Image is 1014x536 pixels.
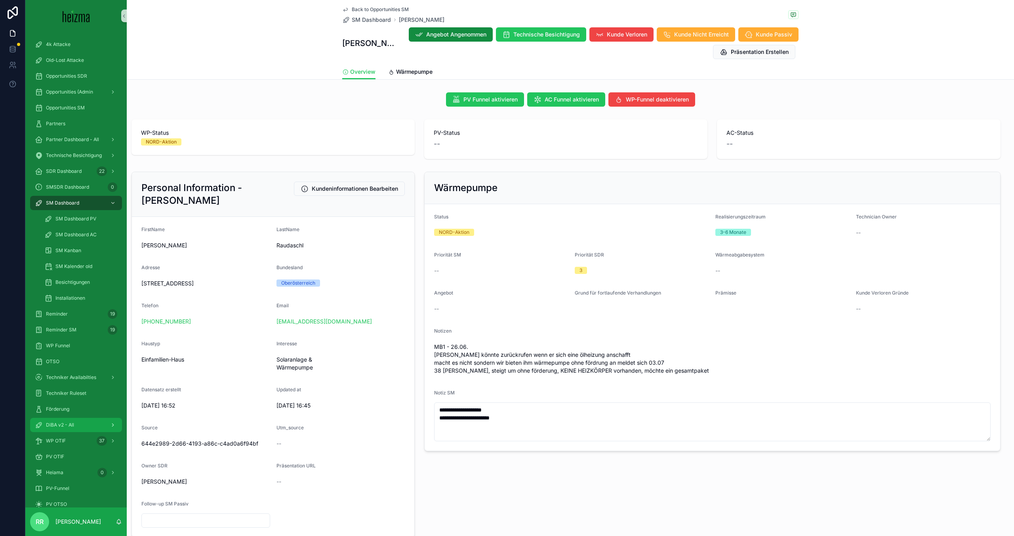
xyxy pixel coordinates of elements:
span: Notizen [434,328,452,334]
a: [PERSON_NAME] [399,16,444,24]
span: Raudaschl [276,241,405,249]
span: -- [434,138,440,149]
span: PV-Status [434,129,698,137]
span: -- [856,305,861,313]
img: App logo [63,10,90,22]
span: SM Dashboard [352,16,391,24]
span: SMSDR Dashboard [46,184,89,190]
span: -- [726,138,733,149]
span: WP OTIF [46,438,66,444]
a: PV OTSO [30,497,122,511]
h2: Personal Information - [PERSON_NAME] [141,182,294,207]
span: -- [276,478,281,486]
div: NORD-Aktion [439,229,469,236]
span: Owner SDR [141,463,168,469]
span: SM Dashboard AC [55,232,97,238]
a: SDR Dashboard22 [30,164,122,178]
span: PV-Funnel [46,485,69,492]
a: Partners [30,117,122,131]
a: Reminder SM19 [30,323,122,337]
span: -- [434,305,439,313]
span: Angebot Angenommen [426,31,486,38]
span: Utm_source [276,425,304,431]
a: WP OTIF37 [30,434,122,448]
span: Wärmepumpe [396,68,433,76]
span: Kundeninformationen Bearbeiten [312,185,398,193]
span: [STREET_ADDRESS] [141,279,270,287]
span: Updated at [276,387,301,392]
span: Telefon [141,302,158,308]
button: Kunde Nicht Erreicht [657,27,735,42]
span: [PERSON_NAME] [141,241,270,249]
div: 0 [108,182,117,192]
span: Besichtigungen [55,279,90,285]
span: Reminder SM [46,327,76,333]
a: PV OTIF [30,450,122,464]
span: Solaranlage & Wärmepumpe [276,356,337,371]
a: SM Kalender old [40,259,122,274]
span: FirstName [141,226,165,232]
span: Interesse [276,341,297,346]
span: Einfamilien-Haus [141,356,270,364]
h2: Wärmepumpe [434,182,497,194]
span: Haustyp [141,341,160,346]
span: DiBA v2 - All [46,422,74,428]
span: Installationen [55,295,85,301]
span: Kunde Verloren Gründe [856,290,909,296]
a: DiBA v2 - All [30,418,122,432]
span: Präsentation Erstellen [731,48,789,56]
button: Präsentation Erstellen [713,45,795,59]
div: 37 [97,436,107,446]
a: SMSDR Dashboard0 [30,180,122,194]
a: SM Dashboard PV [40,212,122,226]
span: Overview [350,68,375,76]
a: 4k Attacke [30,37,122,52]
span: Email [276,302,289,308]
a: Opportunities (Admin [30,85,122,99]
a: Förderung [30,402,122,416]
a: Partner Dashboard - All [30,132,122,147]
a: Installationen [40,291,122,305]
span: Kunde Verloren [607,31,647,38]
span: [DATE] 16:52 [141,402,270,410]
span: Techniker Ruleset [46,390,86,396]
span: Notiz SM [434,390,455,396]
span: WP Funnel [46,343,70,349]
div: NORD-Aktion [146,138,177,145]
span: [PERSON_NAME] [141,478,187,486]
button: Kunde Verloren [589,27,654,42]
a: WP Funnel [30,339,122,353]
span: Förderung [46,406,69,412]
span: RR [36,517,44,526]
span: Status [434,214,448,220]
a: Opportunities SM [30,101,122,115]
a: [PHONE_NUMBER] [141,318,191,325]
a: [EMAIL_ADDRESS][DOMAIN_NAME] [276,318,372,325]
span: Old-Lost Attacke [46,57,84,63]
a: Reminder19 [30,307,122,321]
span: -- [276,440,281,448]
span: OTSO [46,358,59,365]
span: Kunde Nicht Erreicht [674,31,729,38]
span: SM Kanban [55,247,81,254]
span: Back to Opportunities SM [352,6,409,13]
a: SM Kanban [40,243,122,258]
span: WP-Status [141,129,405,137]
span: Bundesland [276,264,303,270]
span: Techniker Availabilties [46,374,96,381]
span: Opportunities SM [46,105,85,111]
button: WP-Funnel deaktivieren [608,92,695,107]
span: Adresse [141,264,160,270]
span: SM Kalender old [55,263,92,270]
span: SM Dashboard [46,200,79,206]
span: WP-Funnel deaktivieren [626,96,689,103]
div: 3-6 Monate [720,229,746,236]
span: Grund für fortlaufende Verhandlungen [575,290,661,296]
span: Datensatz erstellt [141,387,181,392]
div: 3 [579,267,582,274]
span: Realisierungszeitraum [715,214,766,220]
a: SM Dashboard [342,16,391,24]
a: Techniker Ruleset [30,386,122,400]
span: Partner Dashboard - All [46,136,99,143]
